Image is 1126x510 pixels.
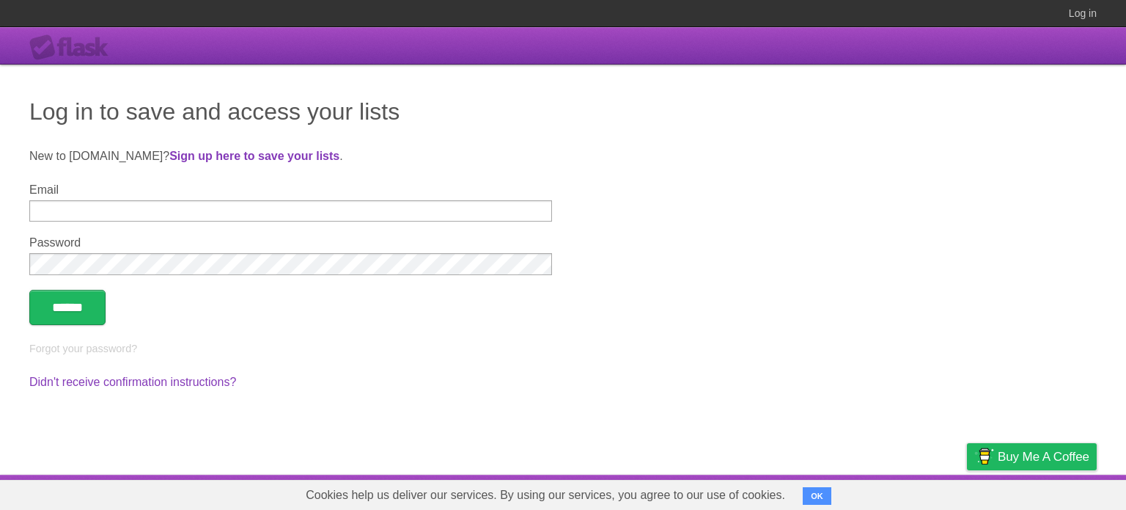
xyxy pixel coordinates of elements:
[974,444,994,469] img: Buy me a coffee
[29,183,552,197] label: Email
[898,478,930,506] a: Terms
[291,481,800,510] span: Cookies help us deliver our services. By using our services, you agree to our use of cookies.
[772,478,803,506] a: About
[1004,478,1097,506] a: Suggest a feature
[948,478,986,506] a: Privacy
[967,443,1097,470] a: Buy me a coffee
[820,478,880,506] a: Developers
[29,343,137,354] a: Forgot your password?
[169,150,339,162] a: Sign up here to save your lists
[29,94,1097,129] h1: Log in to save and access your lists
[803,487,831,505] button: OK
[29,147,1097,165] p: New to [DOMAIN_NAME]? .
[998,444,1089,470] span: Buy me a coffee
[29,376,236,388] a: Didn't receive confirmation instructions?
[29,236,552,249] label: Password
[29,34,117,61] div: Flask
